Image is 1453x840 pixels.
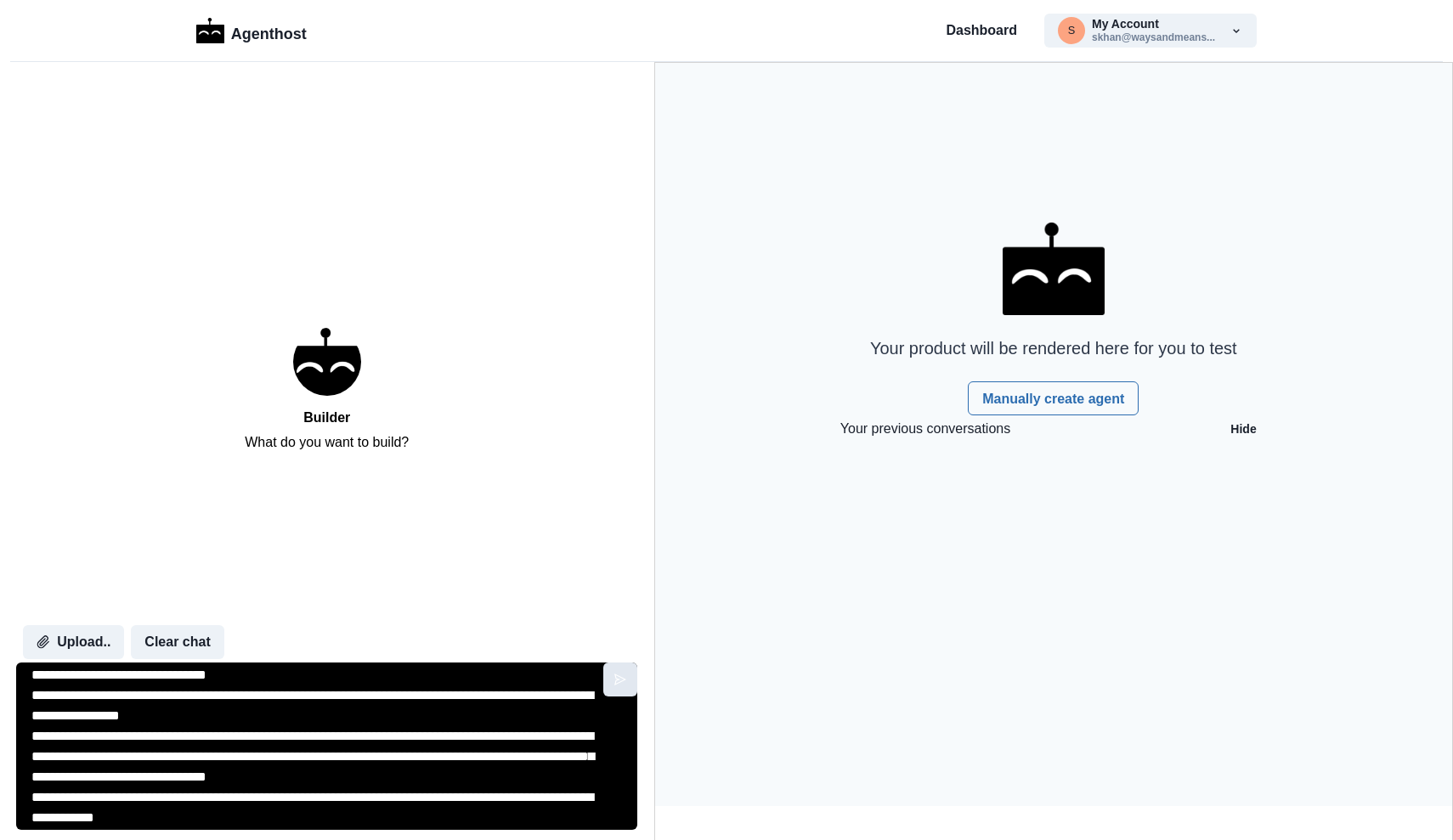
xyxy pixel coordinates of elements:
a: Dashboard [946,20,1017,41]
p: Your product will be rendered here for you to test [870,335,1237,361]
button: Send message [603,662,637,696]
button: skhan@waysandmeans.coMy Accountskhan@waysandmeans... [1044,14,1257,48]
img: AgentHost Logo [1003,223,1105,316]
button: Clear chat [131,625,223,659]
p: Your previous conversations [840,419,1010,439]
h2: Builder [303,409,350,426]
img: Logo [196,18,224,43]
p: Agenthost [231,16,307,46]
a: LogoAgenthost [196,16,307,46]
button: Upload.. [23,625,124,659]
img: Builder logo [293,328,361,396]
p: What do you want to build? [245,432,409,453]
a: Manually create agent [968,381,1139,415]
button: Hide [1220,415,1266,443]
